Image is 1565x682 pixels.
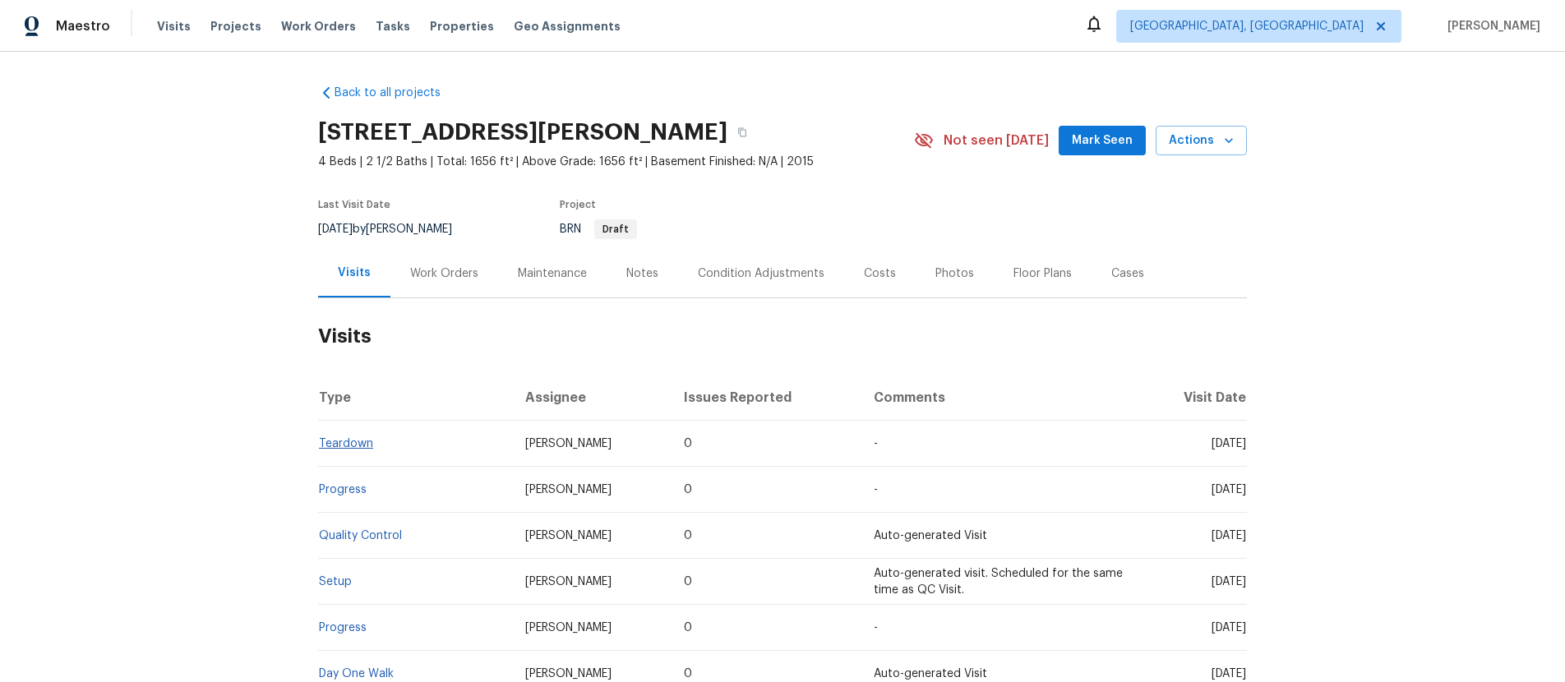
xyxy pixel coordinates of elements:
[1059,126,1146,156] button: Mark Seen
[338,265,371,281] div: Visits
[671,375,860,421] th: Issues Reported
[1212,668,1246,680] span: [DATE]
[318,200,390,210] span: Last Visit Date
[318,375,512,421] th: Type
[874,622,878,634] span: -
[512,375,672,421] th: Assignee
[430,18,494,35] span: Properties
[518,265,587,282] div: Maintenance
[684,530,692,541] span: 0
[56,18,110,35] span: Maestro
[281,18,356,35] span: Work Orders
[864,265,896,282] div: Costs
[1111,265,1144,282] div: Cases
[1169,131,1234,151] span: Actions
[376,21,410,32] span: Tasks
[1156,126,1247,156] button: Actions
[727,118,757,147] button: Copy Address
[1212,530,1246,541] span: [DATE]
[1212,438,1246,449] span: [DATE]
[318,124,727,141] h2: [STREET_ADDRESS][PERSON_NAME]
[210,18,261,35] span: Projects
[560,200,596,210] span: Project
[525,438,612,449] span: [PERSON_NAME]
[319,668,394,680] a: Day One Walk
[1212,622,1246,634] span: [DATE]
[318,298,1247,375] h2: Visits
[626,265,658,282] div: Notes
[861,375,1139,421] th: Comments
[1212,484,1246,495] span: [DATE]
[1139,375,1247,421] th: Visit Date
[1013,265,1072,282] div: Floor Plans
[319,438,373,449] a: Teardown
[560,223,637,235] span: BRN
[874,668,987,680] span: Auto-generated Visit
[318,219,472,239] div: by [PERSON_NAME]
[874,438,878,449] span: -
[514,18,621,35] span: Geo Assignments
[318,154,914,170] span: 4 Beds | 2 1/2 Baths | Total: 1656 ft² | Above Grade: 1656 ft² | Basement Finished: N/A | 2015
[684,576,692,588] span: 0
[684,668,692,680] span: 0
[525,484,612,495] span: [PERSON_NAME]
[1441,18,1540,35] span: [PERSON_NAME]
[157,18,191,35] span: Visits
[684,438,692,449] span: 0
[525,668,612,680] span: [PERSON_NAME]
[319,622,367,634] a: Progress
[410,265,478,282] div: Work Orders
[944,132,1049,149] span: Not seen [DATE]
[525,576,612,588] span: [PERSON_NAME]
[1130,18,1364,35] span: [GEOGRAPHIC_DATA], [GEOGRAPHIC_DATA]
[319,484,367,495] a: Progress
[596,224,635,234] span: Draft
[935,265,974,282] div: Photos
[684,622,692,634] span: 0
[874,530,987,541] span: Auto-generated Visit
[319,530,402,541] a: Quality Control
[1212,576,1246,588] span: [DATE]
[1072,131,1133,151] span: Mark Seen
[318,85,476,101] a: Back to all projects
[698,265,824,282] div: Condition Adjustments
[874,484,878,495] span: -
[525,530,612,541] span: [PERSON_NAME]
[318,223,353,235] span: [DATE]
[684,484,692,495] span: 0
[525,622,612,634] span: [PERSON_NAME]
[874,568,1123,596] span: Auto-generated visit. Scheduled for the same time as QC Visit.
[319,576,352,588] a: Setup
